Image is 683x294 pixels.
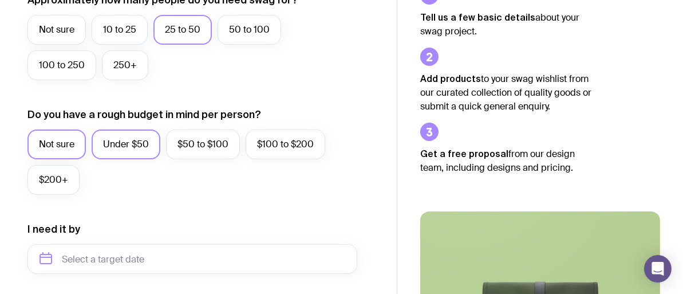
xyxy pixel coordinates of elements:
label: I need it by [27,222,80,236]
input: Select a target date [27,244,357,274]
label: Under $50 [92,130,160,159]
p: to your swag wishlist from our curated collection of quality goods or submit a quick general enqu... [420,72,592,113]
label: Not sure [27,130,86,159]
label: $200+ [27,165,80,195]
strong: Get a free proposal [420,148,508,159]
p: about your swag project. [420,10,592,38]
label: Not sure [27,15,86,45]
label: 10 to 25 [92,15,148,45]
label: $100 to $200 [246,130,325,159]
label: Do you have a rough budget in mind per person? [27,108,261,121]
label: $50 to $100 [166,130,240,159]
label: 100 to 250 [27,50,96,80]
label: 50 to 100 [218,15,281,45]
div: Open Intercom Messenger [644,255,672,283]
label: 25 to 50 [153,15,212,45]
label: 250+ [102,50,148,80]
p: from our design team, including designs and pricing. [420,147,592,175]
strong: Add products [420,73,481,84]
strong: Tell us a few basic details [420,12,535,22]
